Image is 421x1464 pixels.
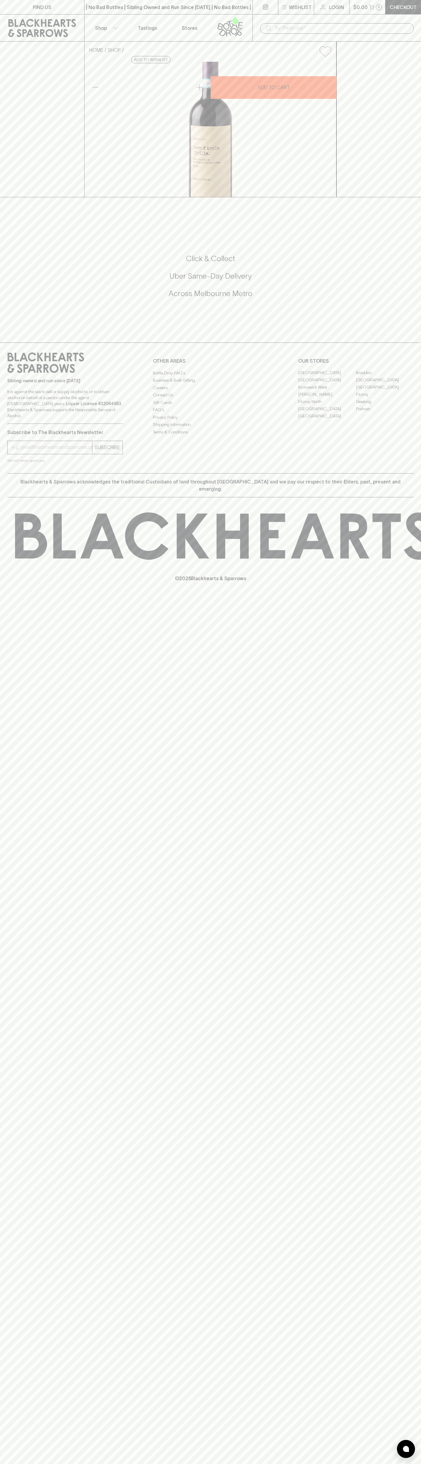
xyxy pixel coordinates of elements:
[92,441,122,454] button: SUBSCRIBE
[153,369,268,377] a: Bottle Drop FAQ's
[138,24,157,32] p: Tastings
[153,399,268,406] a: Gift Cards
[153,384,268,391] a: Careers
[403,1446,409,1452] img: bubble-icon
[7,458,123,464] p: We will never spam you
[7,429,123,436] p: Subscribe to The Blackhearts Newsletter
[12,443,92,452] input: e.g. jane@blackheartsandsparrows.com.au
[298,357,414,364] p: OUR STORES
[298,377,356,384] a: [GEOGRAPHIC_DATA]
[153,392,268,399] a: Contact Us
[378,5,380,9] p: 0
[33,4,51,11] p: FIND US
[317,44,334,59] button: Add to wishlist
[7,389,123,419] p: It is against the law to sell or supply alcohol to, or to obtain alcohol on behalf of a person un...
[153,377,268,384] a: Business & Bulk Gifting
[289,4,312,11] p: Wishlist
[169,14,211,41] a: Stores
[356,369,414,377] a: Braddon
[153,406,268,414] a: FAQ's
[95,444,120,451] p: SUBSCRIBE
[353,4,368,11] p: $0.00
[153,428,268,436] a: Terms & Conditions
[356,384,414,391] a: [GEOGRAPHIC_DATA]
[211,76,336,99] button: ADD TO CART
[298,405,356,413] a: [GEOGRAPHIC_DATA]
[356,391,414,398] a: Fitzroy
[298,413,356,420] a: [GEOGRAPHIC_DATA]
[7,254,414,264] h5: Click & Collect
[66,401,121,406] strong: Liquor License #32064953
[390,4,417,11] p: Checkout
[356,398,414,405] a: Geelong
[7,378,123,384] p: Sibling owned and run since [DATE]
[182,24,197,32] p: Stores
[153,421,268,428] a: Shipping Information
[356,405,414,413] a: Prahran
[7,289,414,299] h5: Across Melbourne Metro
[126,14,169,41] a: Tastings
[356,377,414,384] a: [GEOGRAPHIC_DATA]
[12,478,409,493] p: Blackhearts & Sparrows acknowledges the traditional Custodians of land throughout [GEOGRAPHIC_DAT...
[298,398,356,405] a: Fitzroy North
[274,23,409,33] input: Try "Pinot noir"
[85,14,127,41] button: Shop
[153,414,268,421] a: Privacy Policy
[298,369,356,377] a: [GEOGRAPHIC_DATA]
[298,391,356,398] a: [PERSON_NAME]
[298,384,356,391] a: Brunswick West
[7,271,414,281] h5: Uber Same-Day Delivery
[108,47,121,53] a: SHOP
[7,230,414,330] div: Call to action block
[153,357,268,364] p: OTHER AREAS
[131,56,171,63] button: Add to wishlist
[329,4,344,11] p: Login
[85,62,336,197] img: 2034.png
[89,47,103,53] a: HOME
[258,84,290,91] p: ADD TO CART
[95,24,107,32] p: Shop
